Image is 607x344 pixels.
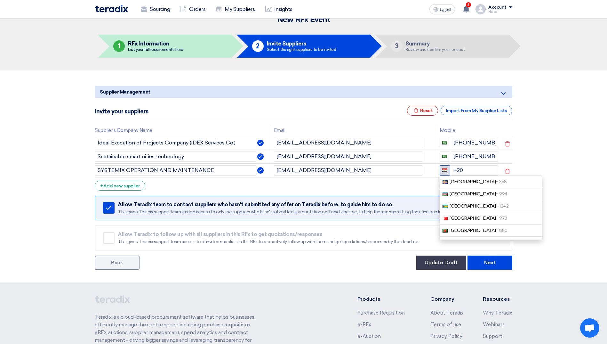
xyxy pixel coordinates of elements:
[357,333,381,339] a: e-Auction
[257,167,264,174] img: Verified Account
[483,333,502,339] a: Support
[451,165,499,176] input: Enter phone number
[466,2,471,7] span: 6
[407,106,438,116] div: Reset
[95,108,148,115] h5: Invite your suppliers
[357,310,405,316] a: Purchase Requisition
[274,165,423,176] input: Email
[450,216,507,221] span: [GEOGRAPHIC_DATA]
[95,15,512,24] h2: New RFx Event
[430,322,461,327] a: Terms of use
[580,318,599,338] div: Open chat
[440,188,542,200] a: [GEOGRAPHIC_DATA]+ 994
[271,125,437,136] th: Email
[416,256,466,270] button: Update Draft
[113,40,125,52] div: 1
[95,5,128,12] img: Teradix logo
[440,176,542,188] a: [GEOGRAPHIC_DATA]+ 358
[357,322,371,327] a: e-RFx
[252,40,264,52] div: 2
[496,191,507,197] span: + 994
[483,295,512,303] li: Resources
[430,295,464,303] li: Company
[357,295,411,303] li: Products
[450,203,508,209] span: [GEOGRAPHIC_DATA]
[274,138,423,148] input: Email
[496,228,507,233] span: + 880
[128,41,183,46] h5: RFx Information
[440,7,451,12] span: العربية
[440,200,542,212] a: [GEOGRAPHIC_DATA]+ 1242
[441,106,512,115] div: Import From My Supplier Lists
[118,239,503,245] div: This gives Teradix support team access to all invited suppliers in this RFx to pro-actively follo...
[211,2,260,16] a: My Suppliers
[175,2,211,16] a: Orders
[118,209,503,215] div: This gives Teradix support team limited access to only the suppliers who hasn't submitted any quo...
[267,41,336,46] h5: Invite Suppliers
[496,203,508,209] span: + 1242
[95,125,271,136] th: Supplier's Company Name
[95,165,256,176] input: Supplier Name
[100,183,103,189] span: +
[405,41,465,46] h5: Summary
[450,228,507,233] span: [GEOGRAPHIC_DATA]
[257,153,264,160] img: Verified Account
[483,322,505,327] a: Webinars
[95,86,512,98] h5: Supplier Management
[496,179,507,184] span: + 358
[440,212,542,225] a: [GEOGRAPHIC_DATA]+ 973
[451,138,499,148] input: Enter phone number
[430,333,462,339] a: Privacy Policy
[257,140,264,146] img: Verified Account
[95,181,145,191] div: Add new supplier
[118,201,503,208] div: Allow Teradix team to contact suppliers who hasn't submitted any offer on Teradix before, to guid...
[136,2,175,16] a: Sourcing
[451,152,499,162] input: Enter phone number
[437,125,501,136] th: Mobile
[488,10,512,13] div: Hissa
[450,179,507,184] span: [GEOGRAPHIC_DATA]
[430,310,464,316] a: About Teradix
[483,310,512,316] a: Why Teradix
[118,231,503,238] div: Allow Teradix to follow up with all suppliers in this RFx to get quotations/responses
[488,5,507,10] div: Account
[429,4,455,14] button: العربية
[450,191,507,197] span: [GEOGRAPHIC_DATA]
[475,4,486,14] img: profile_test.png
[496,216,507,221] span: + 973
[267,47,336,52] div: Select the right suppliers to be invited
[260,2,298,16] a: Insights
[95,256,140,270] a: Back
[467,256,512,270] button: Next
[405,47,465,52] div: Review and confirm your request
[95,152,256,162] input: Supplier Name
[440,225,542,237] a: [GEOGRAPHIC_DATA]+ 880
[128,47,183,52] div: List your full requirements here
[274,152,423,162] input: Email
[95,138,256,148] input: Supplier Name
[391,40,402,52] div: 3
